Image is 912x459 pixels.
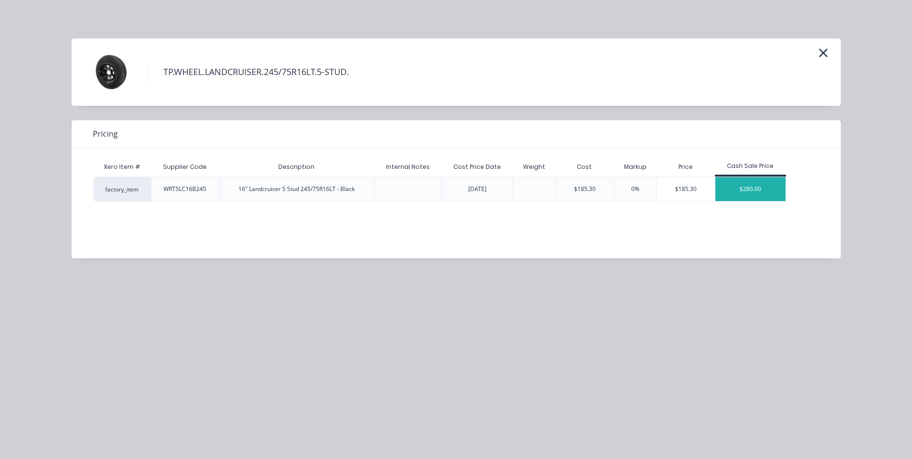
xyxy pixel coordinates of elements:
div: Price [657,157,715,177]
div: WRT5LC16B245 [163,185,206,193]
div: Weight [515,155,553,179]
div: Xero Item # [93,157,151,177]
div: Cash Sale Price [715,162,786,170]
div: Cost Price Date [446,155,509,179]
div: Internal Notes [378,155,437,179]
div: $185.30 [574,185,596,193]
div: $280.00 [715,177,786,201]
div: Cost [555,157,614,177]
h4: TP.WHEEL.LANDCRUISER.245/75R16LT.5-STUD. [149,63,363,81]
div: Supplier Code [155,155,214,179]
span: Pricing [93,128,118,140]
div: Markup [614,157,657,177]
div: 16" Landcruiser 5 Stud 245/75R16LT - Black [238,185,355,193]
div: Description [271,155,322,179]
div: factory_item [93,177,151,202]
div: 0% [631,185,639,193]
div: $185.30 [657,177,715,201]
img: TP.WHEEL.LANDCRUISER.245/75R16LT.5-STUD. [86,48,134,96]
div: [DATE] [468,185,487,193]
